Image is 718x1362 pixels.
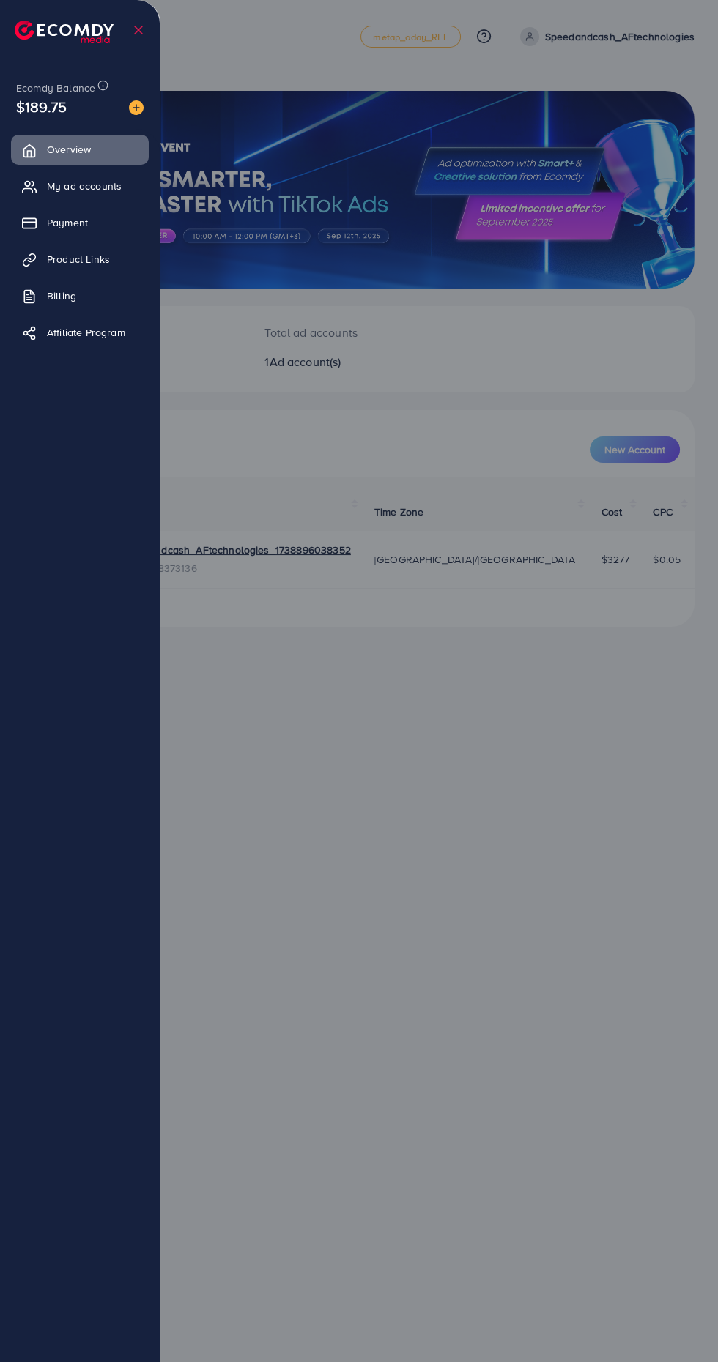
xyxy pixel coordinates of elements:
[11,245,149,274] a: Product Links
[47,252,110,267] span: Product Links
[11,208,149,237] a: Payment
[47,179,122,193] span: My ad accounts
[16,96,67,117] span: $189.75
[11,318,149,347] a: Affiliate Program
[47,215,88,230] span: Payment
[15,21,114,43] img: logo
[11,281,149,310] a: Billing
[11,171,149,201] a: My ad accounts
[11,135,149,164] a: Overview
[47,142,91,157] span: Overview
[16,81,95,95] span: Ecomdy Balance
[47,289,76,303] span: Billing
[47,325,125,340] span: Affiliate Program
[129,100,144,115] img: image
